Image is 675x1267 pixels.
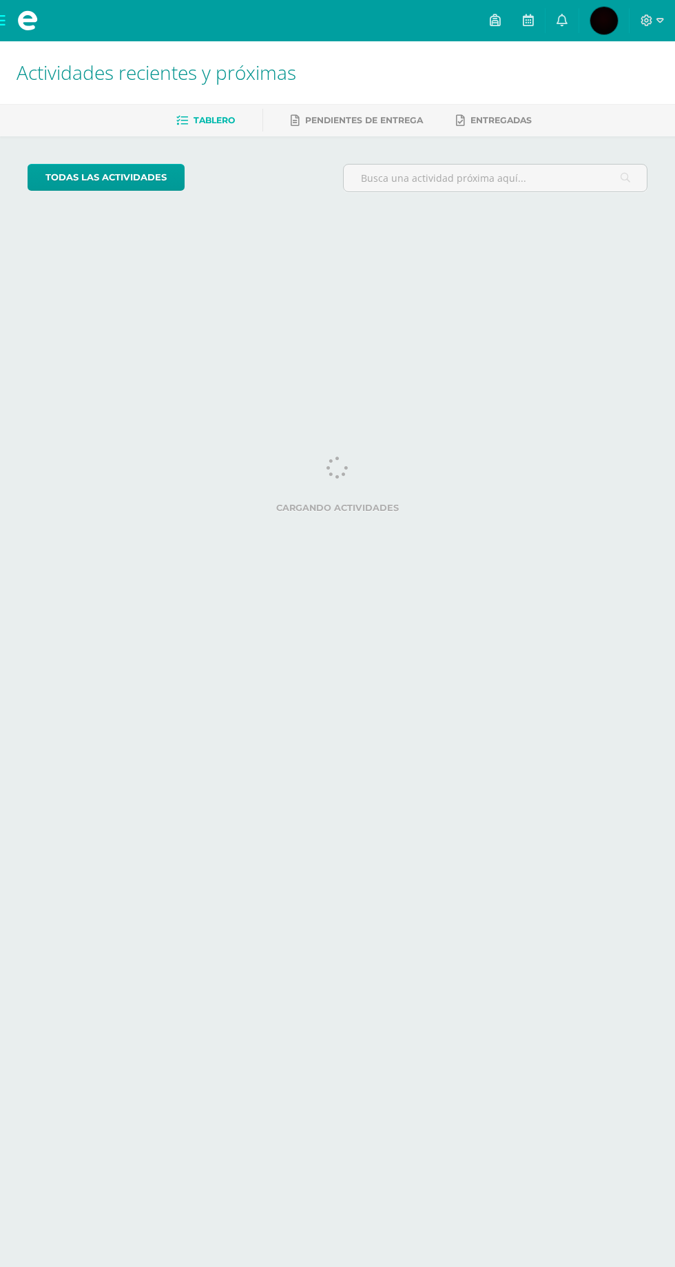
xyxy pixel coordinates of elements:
[176,109,235,132] a: Tablero
[344,165,647,191] input: Busca una actividad próxima aquí...
[305,115,423,125] span: Pendientes de entrega
[194,115,235,125] span: Tablero
[470,115,532,125] span: Entregadas
[291,109,423,132] a: Pendientes de entrega
[28,164,185,191] a: todas las Actividades
[456,109,532,132] a: Entregadas
[590,7,618,34] img: c7d2627d3ad3d2fec8e0442c0e4c6278.png
[28,503,647,513] label: Cargando actividades
[17,59,296,85] span: Actividades recientes y próximas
